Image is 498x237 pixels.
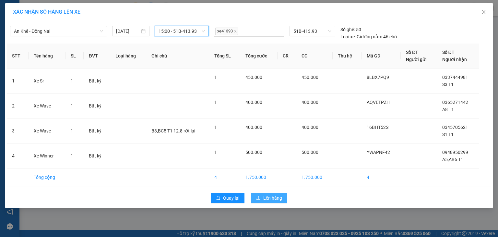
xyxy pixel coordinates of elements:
span: A8 T1 [442,107,454,112]
span: 1 [214,75,217,80]
span: xe41393 [215,28,238,35]
span: 400.000 [302,125,318,130]
div: Giường nằm 46 chỗ [340,33,397,40]
th: Thu hộ [333,44,362,69]
td: 3 [7,118,29,143]
span: close [481,9,486,15]
span: 1 [71,78,73,83]
span: rollback [216,196,220,201]
span: 1 [214,100,217,105]
td: Xe Wave [29,94,65,118]
td: Xe Sr [29,69,65,94]
th: Tên hàng [29,44,65,69]
span: 450.000 [302,75,318,80]
input: 13/08/2025 [116,28,140,35]
td: 4 [209,168,240,186]
span: upload [256,196,261,201]
span: AQVETPZH [367,100,390,105]
span: 8LBX7PQ9 [367,75,389,80]
span: 500.000 [245,150,262,155]
span: 51B-413.93 [293,26,331,36]
span: 500.000 [302,150,318,155]
button: uploadLên hàng [251,193,287,203]
th: CC [296,44,333,69]
span: close [234,30,237,33]
td: 1.750.000 [296,168,333,186]
th: Ghi chú [146,44,209,69]
span: 400.000 [245,125,262,130]
th: Tổng SL [209,44,240,69]
td: 4 [362,168,401,186]
span: 15:00 - 51B-413.93 [159,26,205,36]
td: 1.750.000 [240,168,278,186]
span: 0337444981 [442,75,468,80]
span: S3 T1 [442,82,454,87]
span: Lên hàng [263,194,282,202]
span: 450.000 [245,75,262,80]
th: CR [278,44,296,69]
td: Bất kỳ [84,94,110,118]
span: Quay lại [223,194,239,202]
span: 1 [214,150,217,155]
td: Bất kỳ [84,69,110,94]
td: 1 [7,69,29,94]
button: rollbackQuay lại [211,193,244,203]
span: 16BHT52S [367,125,388,130]
td: Tổng cộng [29,168,65,186]
span: XÁC NHẬN SỐ HÀNG LÊN XE [13,9,80,15]
th: Mã GD [362,44,401,69]
span: Loại xe: [340,33,356,40]
td: Bất kỳ [84,118,110,143]
span: 0345705621 [442,125,468,130]
span: Số ĐT [442,50,455,55]
span: YWAPNF42 [367,150,390,155]
span: 1 [71,153,73,158]
th: STT [7,44,29,69]
span: Người nhận [442,57,467,62]
span: 0948950299 [442,150,468,155]
div: 50 [340,26,361,33]
span: 1 [71,103,73,108]
span: 1 [214,125,217,130]
span: Người gửi [406,57,427,62]
td: 2 [7,94,29,118]
span: S1 T1 [442,132,454,137]
span: 400.000 [245,100,262,105]
span: B3,BC5 T1 12.8 rớt lại [151,128,195,133]
td: 4 [7,143,29,168]
span: A5,AB6 T1 [442,157,463,162]
th: Tổng cước [240,44,278,69]
th: Loại hàng [110,44,146,69]
button: Close [475,3,493,21]
span: 0365271442 [442,100,468,105]
th: SL [65,44,84,69]
span: Số ĐT [406,50,418,55]
span: 400.000 [302,100,318,105]
span: 1 [71,128,73,133]
span: Số ghế: [340,26,355,33]
th: ĐVT [84,44,110,69]
td: Xe Winner [29,143,65,168]
span: An Khê - Đồng Nai [14,26,103,36]
td: Xe Wave [29,118,65,143]
td: Bất kỳ [84,143,110,168]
